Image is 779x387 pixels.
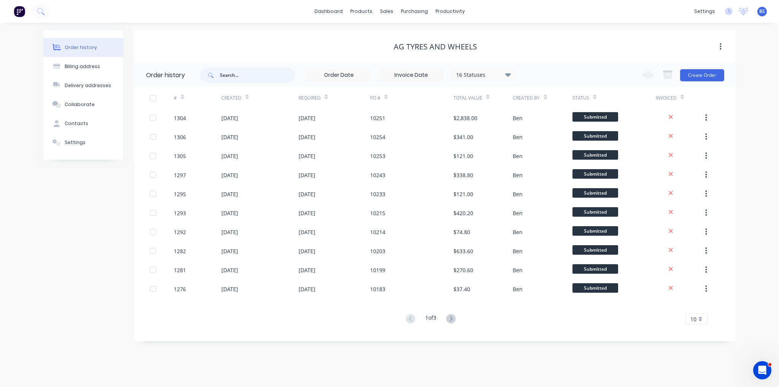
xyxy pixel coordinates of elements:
[572,169,618,179] span: Submitted
[453,87,513,108] div: Total Value
[680,69,724,81] button: Create Order
[656,95,677,102] div: Invoiced
[370,87,453,108] div: PO #
[221,190,238,198] div: [DATE]
[513,266,523,274] div: Ben
[572,264,618,274] span: Submitted
[513,95,540,102] div: Created By
[174,228,186,236] div: 1292
[453,285,470,293] div: $37.40
[453,152,473,160] div: $121.00
[174,266,186,274] div: 1281
[174,171,186,179] div: 1297
[513,87,572,108] div: Created By
[572,188,618,198] span: Submitted
[453,95,482,102] div: Total Value
[370,247,385,255] div: 10203
[221,285,238,293] div: [DATE]
[453,209,473,217] div: $420.20
[174,152,186,160] div: 1305
[299,190,315,198] div: [DATE]
[174,247,186,255] div: 1282
[299,171,315,179] div: [DATE]
[432,6,469,17] div: productivity
[572,150,618,160] span: Submitted
[453,228,470,236] div: $74.80
[370,285,385,293] div: 10183
[43,76,123,95] button: Delivery addresses
[221,228,238,236] div: [DATE]
[759,8,765,15] span: BS
[370,209,385,217] div: 10215
[397,6,432,17] div: purchasing
[453,266,473,274] div: $270.60
[43,38,123,57] button: Order history
[572,226,618,236] span: Submitted
[43,57,123,76] button: Billing address
[394,42,477,51] div: AG Tyres and Wheels
[65,44,97,51] div: Order history
[307,70,371,81] input: Order Date
[370,114,385,122] div: 10251
[299,114,315,122] div: [DATE]
[513,228,523,236] div: Ben
[572,207,618,217] span: Submitted
[299,133,315,141] div: [DATE]
[221,209,238,217] div: [DATE]
[513,285,523,293] div: Ben
[221,133,238,141] div: [DATE]
[221,152,238,160] div: [DATE]
[370,171,385,179] div: 10243
[146,71,185,80] div: Order history
[174,285,186,293] div: 1276
[174,209,186,217] div: 1293
[425,314,436,325] div: 1 of 3
[174,95,177,102] div: #
[43,114,123,133] button: Contacts
[453,114,477,122] div: $2,838.00
[65,63,100,70] div: Billing address
[43,133,123,152] button: Settings
[453,190,473,198] div: $121.00
[453,171,473,179] div: $338.80
[379,70,443,81] input: Invoice Date
[376,6,397,17] div: sales
[347,6,376,17] div: products
[370,133,385,141] div: 10254
[572,283,618,293] span: Submitted
[370,95,380,102] div: PO #
[221,114,238,122] div: [DATE]
[513,133,523,141] div: Ben
[221,247,238,255] div: [DATE]
[370,152,385,160] div: 10253
[299,247,315,255] div: [DATE]
[14,6,25,17] img: Factory
[513,190,523,198] div: Ben
[43,95,123,114] button: Collaborate
[370,266,385,274] div: 10199
[221,171,238,179] div: [DATE]
[656,87,703,108] div: Invoiced
[65,120,88,127] div: Contacts
[452,71,515,79] div: 16 Statuses
[299,228,315,236] div: [DATE]
[572,87,656,108] div: Status
[174,114,186,122] div: 1304
[453,133,473,141] div: $341.00
[65,139,86,146] div: Settings
[572,112,618,122] span: Submitted
[690,315,696,323] span: 10
[513,114,523,122] div: Ben
[221,87,299,108] div: Created
[453,247,473,255] div: $633.60
[299,95,321,102] div: Required
[220,68,295,83] input: Search...
[572,131,618,141] span: Submitted
[174,190,186,198] div: 1295
[753,361,771,379] iframe: Intercom live chat
[572,245,618,255] span: Submitted
[174,87,221,108] div: #
[311,6,347,17] a: dashboard
[513,209,523,217] div: Ben
[221,95,242,102] div: Created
